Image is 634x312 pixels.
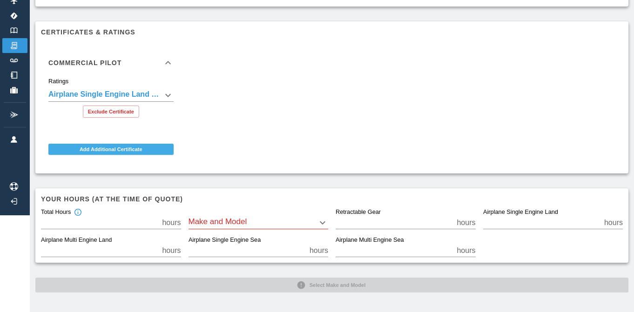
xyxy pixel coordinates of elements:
div: Airplane Single Engine Land + 2 more [48,89,174,102]
h6: Certificates & Ratings [41,27,623,37]
button: Exclude Certificate [83,106,139,118]
label: Airplane Multi Engine Land [41,236,112,245]
button: Add Additional Certificate [48,144,174,155]
label: Ratings [48,77,68,86]
label: Airplane Single Engine Sea [189,236,261,245]
label: Retractable Gear [336,208,381,217]
p: hours [457,217,475,228]
div: Total Hours [41,208,82,217]
h6: Your hours (at the time of quote) [41,194,623,204]
p: hours [604,217,623,228]
p: hours [310,245,328,256]
svg: Total hours in fixed-wing aircraft [74,208,82,217]
label: Airplane Single Engine Land [483,208,558,217]
p: hours [162,217,181,228]
label: Airplane Multi Engine Sea [336,236,404,245]
p: hours [457,245,475,256]
div: Commercial Pilot [41,78,181,125]
p: hours [162,245,181,256]
h6: Commercial Pilot [48,60,121,66]
div: Commercial Pilot [41,48,181,78]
